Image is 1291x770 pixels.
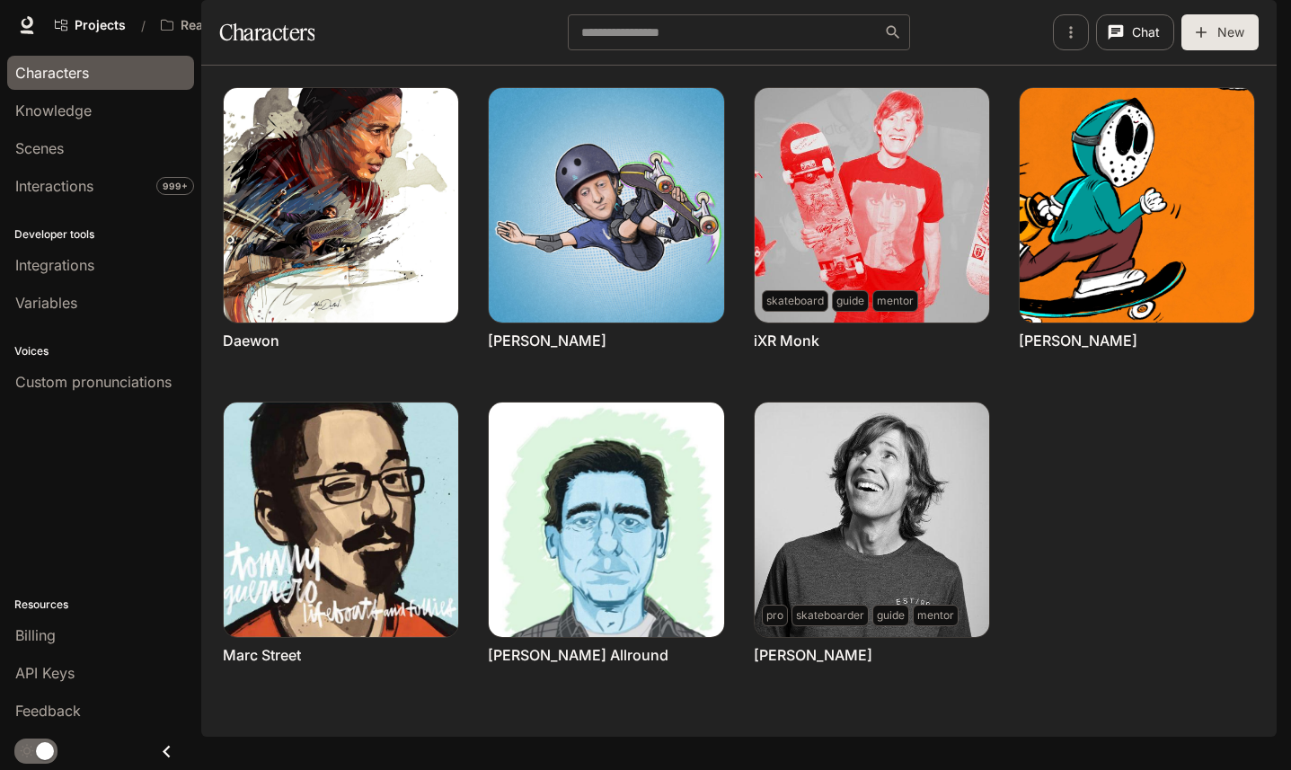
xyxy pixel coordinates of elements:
[488,331,606,350] a: [PERSON_NAME]
[153,7,289,43] button: Open workspace menu
[47,7,134,43] a: Go to projects
[489,88,723,323] img: Frank Pipe
[219,14,314,50] h1: Characters
[489,403,723,637] img: Robert Allround
[224,88,458,323] img: Daewon
[223,645,301,665] a: Marc Street
[134,16,153,35] div: /
[1020,88,1254,323] img: John Free
[488,645,668,665] a: [PERSON_NAME] Allround
[223,331,279,350] a: Daewon
[181,18,261,33] p: Reality Crisis
[75,18,126,33] span: Projects
[1019,331,1137,350] a: [PERSON_NAME]
[754,331,819,350] a: iXR Monk
[224,403,458,637] img: Marc Street
[754,645,872,665] a: [PERSON_NAME]
[755,88,989,323] img: iXR Monk
[755,403,989,637] img: Rodney Mullen
[1181,14,1259,50] button: New
[1096,14,1174,50] button: Chat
